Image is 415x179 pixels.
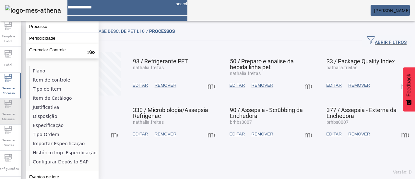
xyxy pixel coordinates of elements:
[302,128,314,140] button: Mais
[30,84,98,94] li: Tipo de Item
[367,36,407,46] span: ABRIR FILTROS
[326,58,395,65] span: 33 / Package Quality Index
[26,21,99,32] button: Processo
[155,82,176,89] span: REMOVER
[345,128,373,140] button: REMOVER
[226,128,248,140] button: EDITAR
[362,35,412,47] button: ABRIR FILTROS
[149,29,175,34] span: PROCESSOS
[302,80,314,91] button: Mais
[348,131,370,137] span: REMOVER
[133,107,208,119] span: 330 / Microbiologia/Assepsia Refrigenac
[230,131,245,137] span: EDITAR
[88,47,95,55] mat-icon: keyboard_arrow_up
[226,80,248,91] button: EDITAR
[30,66,98,75] li: Plano
[248,128,276,140] button: REMOVER
[133,65,164,70] span: nathalia.freitas
[393,170,412,174] span: Versão: ()
[5,5,61,16] img: logo-mes-athena
[403,67,415,111] button: Feedback - Mostrar pesquisa
[30,157,98,166] li: Configurar Depósito SAP
[406,74,412,96] span: Feedback
[151,80,180,91] button: REMOVER
[155,131,176,137] span: REMOVER
[326,131,342,137] span: EDITAR
[374,8,410,13] span: [PERSON_NAME]
[206,128,217,140] button: Mais
[30,148,98,157] li: Histórico Imp. Especificação
[345,80,373,91] button: REMOVER
[251,82,273,89] span: REMOVER
[129,80,151,91] button: EDITAR
[76,29,149,34] span: L568 - Envase Desc. de PET L10
[2,60,14,69] span: Fabril
[230,107,303,119] span: 90 / Assepsia - Scrübbing da Enchedora
[323,80,345,91] button: EDITAR
[30,94,98,103] li: Item de Catálogo
[146,29,148,34] em: /
[326,82,342,89] span: EDITAR
[30,121,98,130] li: Especificação
[129,128,151,140] button: EDITAR
[230,82,245,89] span: EDITAR
[251,131,273,137] span: REMOVER
[133,131,148,137] span: EDITAR
[30,130,98,139] li: Tipo Ordem
[399,128,411,140] button: Mais
[30,139,98,148] li: Importar Especificação
[348,82,370,89] span: REMOVER
[230,58,294,70] span: 50 / Preparo e analise da bebida linha pet
[30,112,98,121] li: Disposição
[399,80,411,91] button: Mais
[30,103,98,112] li: Justificativa
[326,107,397,119] span: 377 / Assepsia - Externa da Enchedora
[26,32,99,44] button: Periodicidade
[323,128,345,140] button: EDITAR
[109,128,120,140] button: Mais
[30,75,98,84] li: Item de controle
[326,65,357,70] span: nathalia.freitas
[133,58,188,65] span: 93 / Refrigerante PET
[133,82,148,89] span: EDITAR
[26,44,99,58] button: Gerenciar Controle
[206,80,217,91] button: Mais
[151,128,180,140] button: REMOVER
[248,80,276,91] button: REMOVER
